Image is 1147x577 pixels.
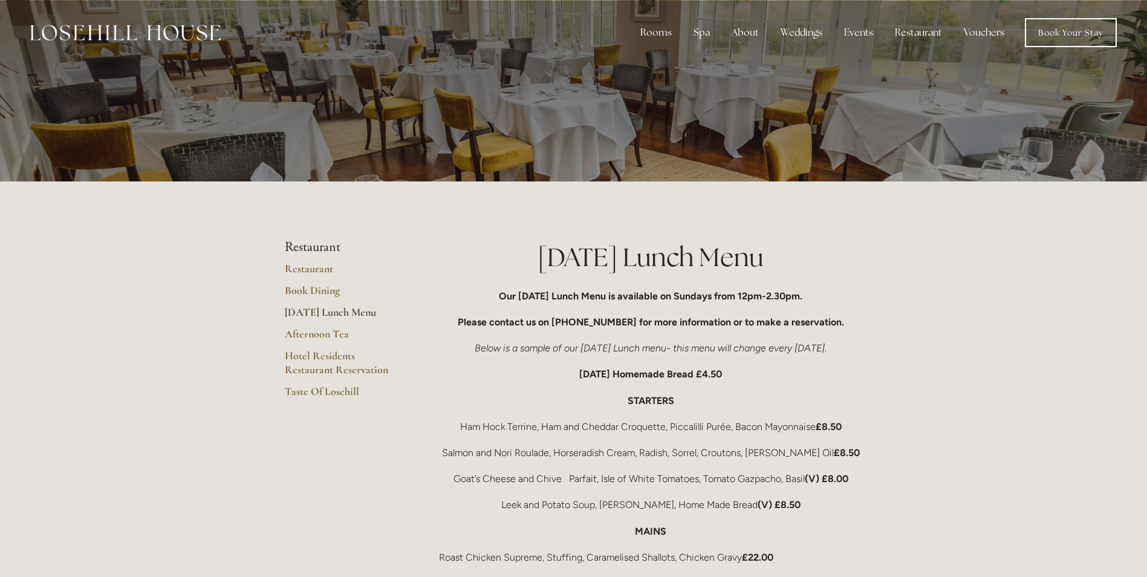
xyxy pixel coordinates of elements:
p: Roast Chicken Supreme, Stuffing, Caramelised Shallots, Chicken Gravy [439,549,863,566]
li: Restaurant [285,240,400,255]
img: Losehill House [30,25,221,41]
p: Salmon and Nori Roulade, Horseradish Cream, Radish, Sorrel, Croutons, [PERSON_NAME] Oil [439,445,863,461]
div: Weddings [771,21,832,45]
strong: £8.50 [834,447,860,458]
p: Goat’s Cheese and Chive Parfait, Isle of White Tomatoes, Tomato Gazpacho, Basil [439,471,863,487]
strong: (V) £8.50 [758,499,801,510]
em: Below is a sample of our [DATE] Lunch menu- this menu will change every [DATE]. [475,342,827,354]
div: Events [834,21,883,45]
p: Ham Hock Terrine, Ham and Cheddar Croquette, Piccalilli Purée, Bacon Mayonnaise [439,419,863,435]
strong: STARTERS [628,395,674,406]
strong: (V) £8.00 [805,473,848,484]
strong: Our [DATE] Lunch Menu is available on Sundays from 12pm-2.30pm. [499,290,802,302]
strong: Please contact us on [PHONE_NUMBER] for more information or to make a reservation. [458,316,844,328]
a: [DATE] Lunch Menu [285,305,400,327]
strong: £8.50 [816,421,842,432]
div: Restaurant [885,21,952,45]
strong: [DATE] Homemade Bread £4.50 [579,368,722,380]
strong: £22.00 [742,552,773,563]
p: Leek and Potato Soup, [PERSON_NAME], Home Made Bread [439,497,863,513]
a: Hotel Residents Restaurant Reservation [285,349,400,385]
a: Taste Of Losehill [285,385,400,406]
a: Afternoon Tea [285,327,400,349]
div: About [722,21,768,45]
h1: [DATE] Lunch Menu [439,240,863,275]
a: Book Dining [285,284,400,305]
div: Spa [684,21,720,45]
a: Book Your Stay [1025,18,1117,47]
a: Restaurant [285,262,400,284]
strong: MAINS [635,526,666,537]
a: Vouchers [954,21,1014,45]
div: Rooms [631,21,681,45]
